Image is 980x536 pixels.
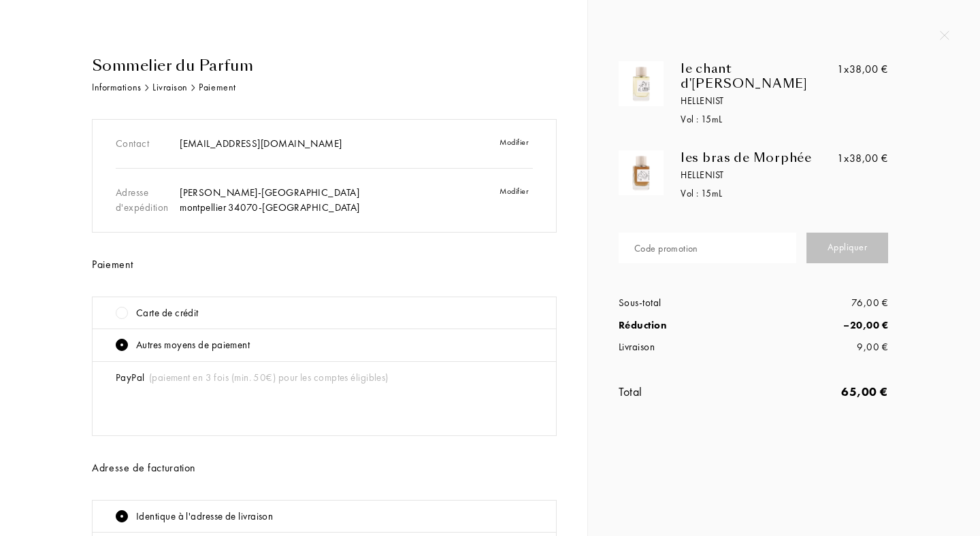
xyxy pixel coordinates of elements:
[622,154,660,192] img: 3II623Y9OE.png
[753,295,888,311] div: 76,00 €
[136,509,273,524] div: Identique à l'adresse de livraison
[837,151,849,165] span: 1x
[622,65,660,103] img: VWGBAKMRYB.png
[940,31,949,40] img: quit_onboard.svg
[753,318,888,333] div: – 20,00 €
[619,318,753,333] div: Réduction
[837,150,888,167] div: 38,00 €
[116,177,180,224] div: Adresse d'expédition
[136,337,250,353] div: Autres moyens de paiement
[136,305,199,321] div: Carte de crédit
[199,80,235,95] div: Paiement
[837,62,849,76] span: 1x
[619,382,753,401] div: Total
[180,185,478,216] div: [PERSON_NAME] - [GEOGRAPHIC_DATA] montpellier 34070 - [GEOGRAPHIC_DATA]
[478,128,542,160] div: Modifier
[92,256,557,273] div: Paiement
[837,61,888,78] div: 38,00 €
[681,186,843,201] div: Vol : 15 mL
[92,54,557,77] div: Sommelier du Parfum
[619,339,753,355] div: Livraison
[634,241,698,256] div: Code promotion
[116,128,180,160] div: Contact
[619,295,753,311] div: Sous-total
[191,84,195,91] img: arr_black.svg
[92,80,142,95] div: Informations
[681,94,843,108] div: Hellenist
[180,136,478,152] div: [EMAIL_ADDRESS][DOMAIN_NAME]
[681,61,843,91] div: le chant d'[PERSON_NAME]
[753,382,888,401] div: 65,00 €
[681,112,843,127] div: Vol : 15 mL
[681,150,843,165] div: les bras de Morphée
[116,370,542,392] div: PayPal
[116,392,388,422] iframe: PayPal-paypal
[145,371,389,384] span: (paiement en 3 fois (min. 50€) pour les comptes éligibles)
[753,339,888,355] div: 9,00 €
[681,168,843,182] div: Hellenist
[152,80,188,95] div: Livraison
[145,84,149,91] img: arr_black.svg
[478,177,542,224] div: Modifier
[92,460,557,476] div: Adresse de facturation
[806,233,888,263] div: Appliquer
